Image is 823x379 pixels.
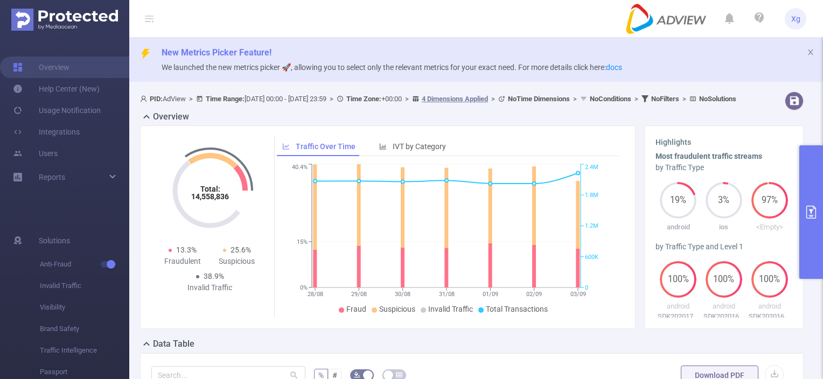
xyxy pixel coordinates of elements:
tspan: 1.2M [585,223,598,230]
div: Suspicious [210,256,264,267]
span: Invalid Traffic [40,275,129,297]
h2: Overview [153,110,189,123]
a: Integrations [13,121,80,143]
tspan: 02/09 [526,291,542,298]
span: 100% [751,275,788,284]
h3: Highlights [655,137,792,148]
i: icon: bar-chart [379,143,387,150]
span: > [570,95,580,103]
span: 19% [660,196,696,205]
span: 100% [706,275,742,284]
p: android [747,301,792,312]
span: Suspicious [379,305,415,313]
tspan: Total: [200,185,220,193]
span: <Empty> [756,223,783,231]
a: Help Center (New) [13,78,100,100]
span: 38.9% [204,272,224,280]
b: No Time Dimensions [508,95,570,103]
img: Protected Media [11,9,118,31]
i: icon: table [396,371,402,378]
tspan: 29/08 [351,291,366,298]
p: ios [701,222,747,233]
tspan: 03/09 [570,291,585,298]
span: 25.6% [231,245,251,254]
tspan: 14,558,836 [191,192,229,201]
span: Brand Safety [40,318,129,340]
span: Fraud [346,305,366,313]
span: > [679,95,689,103]
span: New Metrics Picker Feature! [162,47,271,58]
b: Time Range: [206,95,245,103]
tspan: 600K [585,254,598,261]
div: by Traffic Type and Level 1 [655,241,792,252]
a: Reports [39,166,65,188]
span: 13.3% [176,245,197,254]
span: > [488,95,498,103]
tspan: 28/08 [307,291,323,298]
u: 4 Dimensions Applied [422,95,488,103]
p: SDK20201621040431maoic26fhgp4jmz [747,311,792,322]
i: icon: close [807,48,814,56]
button: icon: close [807,46,814,58]
div: Invalid Traffic [183,282,237,293]
span: Anti-Fraud [40,254,129,275]
b: PID: [150,95,163,103]
span: Reports [39,173,65,181]
a: Usage Notification [13,100,101,121]
tspan: 1.8M [585,192,598,199]
i: icon: bg-colors [354,371,360,378]
span: Xg [791,8,800,30]
div: by Traffic Type [655,162,792,173]
tspan: 0 [585,284,588,291]
b: No Solutions [699,95,736,103]
a: Overview [13,57,69,78]
span: Invalid Traffic [428,305,473,313]
div: Fraudulent [156,256,210,267]
p: android [701,301,747,312]
tspan: 15% [297,238,308,245]
span: > [631,95,641,103]
tspan: 2.4M [585,164,598,171]
span: Visibility [40,297,129,318]
tspan: 31/08 [438,291,454,298]
p: android [655,222,701,233]
a: Users [13,143,58,164]
tspan: 30/08 [395,291,410,298]
i: icon: thunderbolt [140,48,151,59]
span: 97% [751,196,788,205]
p: SDK2020172005043154x05vpyz7fpfqu [655,311,701,322]
i: icon: user [140,95,150,102]
h2: Data Table [153,338,194,350]
a: docs [606,63,622,72]
tspan: 0% [300,284,308,291]
span: Solutions [39,230,70,251]
span: > [326,95,337,103]
tspan: 01/09 [482,291,498,298]
b: No Filters [651,95,679,103]
span: We launched the new metrics picker 🚀, allowing you to select only the relevant metrics for your e... [162,63,622,72]
i: icon: line-chart [282,143,290,150]
span: > [402,95,412,103]
span: IVT by Category [393,142,446,151]
span: Traffic Intelligence [40,340,129,361]
p: android [655,301,701,312]
span: Total Transactions [486,305,548,313]
b: Time Zone: [346,95,381,103]
span: > [186,95,196,103]
span: AdView [DATE] 00:00 - [DATE] 23:59 +00:00 [140,95,736,103]
span: Traffic Over Time [296,142,355,151]
span: 3% [706,196,742,205]
span: 100% [660,275,696,284]
p: SDK20201621040442zf4v3n1d3p68q0c [701,311,747,322]
b: Most fraudulent traffic streams [655,152,762,160]
b: No Conditions [590,95,631,103]
tspan: 40.4% [292,164,308,171]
